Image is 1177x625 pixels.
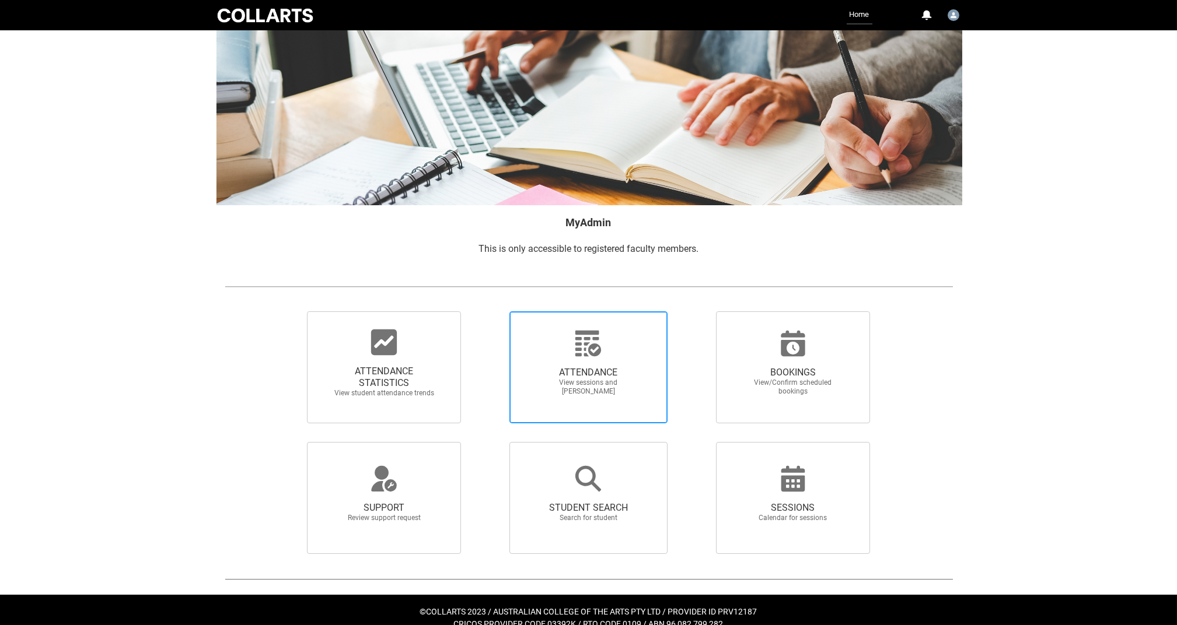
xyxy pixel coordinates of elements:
[742,367,844,378] span: BOOKINGS
[945,5,962,23] button: User Profile Tim.Westhaven
[948,9,959,21] img: Tim.Westhaven
[742,378,844,396] span: View/Confirm scheduled bookings
[742,502,844,514] span: SESSIONS
[479,243,698,254] span: This is only accessible to registered faculty members.
[333,389,435,398] span: View student attendance trends
[537,502,640,514] span: STUDENT SEARCH
[537,378,640,396] span: View sessions and [PERSON_NAME]
[333,502,435,514] span: SUPPORT
[847,6,872,24] a: Home
[225,280,953,293] img: REDU_GREY_LINE
[225,215,953,230] h2: MyAdmin
[333,514,435,522] span: Review support request
[225,573,953,585] img: REDU_GREY_LINE
[333,366,435,389] span: ATTENDANCE STATISTICS
[537,367,640,378] span: ATTENDANCE
[742,514,844,522] span: Calendar for sessions
[537,514,640,522] span: Search for student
